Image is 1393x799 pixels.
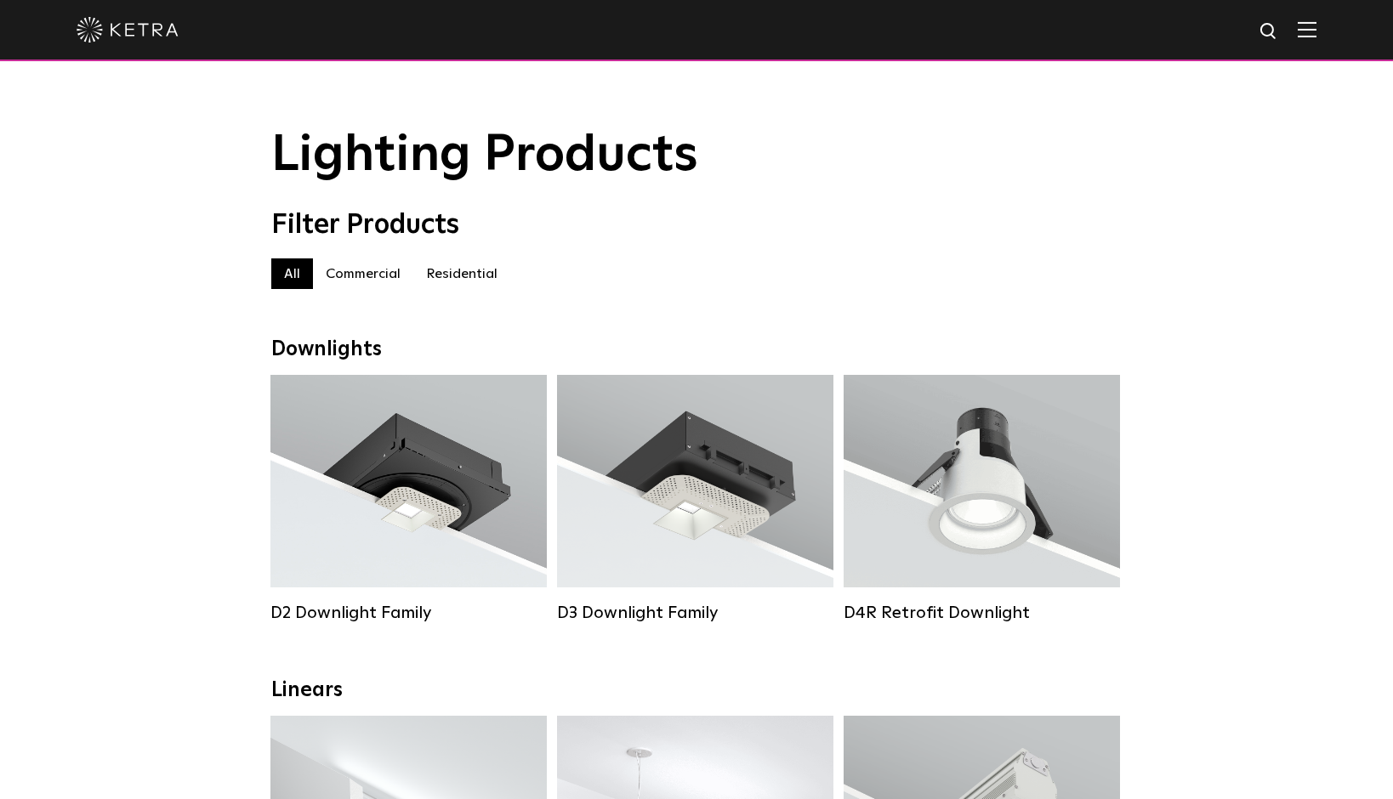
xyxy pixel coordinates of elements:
div: D3 Downlight Family [557,603,833,623]
a: D3 Downlight Family Lumen Output:700 / 900 / 1100Colors:White / Black / Silver / Bronze / Paintab... [557,375,833,621]
a: D4R Retrofit Downlight Lumen Output:800Colors:White / BlackBeam Angles:15° / 25° / 40° / 60°Watta... [844,375,1120,621]
div: D2 Downlight Family [270,603,547,623]
div: Downlights [271,337,1122,362]
div: D4R Retrofit Downlight [844,603,1120,623]
label: Residential [413,258,510,289]
img: ketra-logo-2019-white [77,17,179,42]
img: search icon [1259,21,1280,42]
div: Filter Products [271,209,1122,241]
img: Hamburger%20Nav.svg [1298,21,1316,37]
label: Commercial [313,258,413,289]
div: Linears [271,678,1122,703]
label: All [271,258,313,289]
span: Lighting Products [271,130,698,181]
a: D2 Downlight Family Lumen Output:1200Colors:White / Black / Gloss Black / Silver / Bronze / Silve... [270,375,547,621]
